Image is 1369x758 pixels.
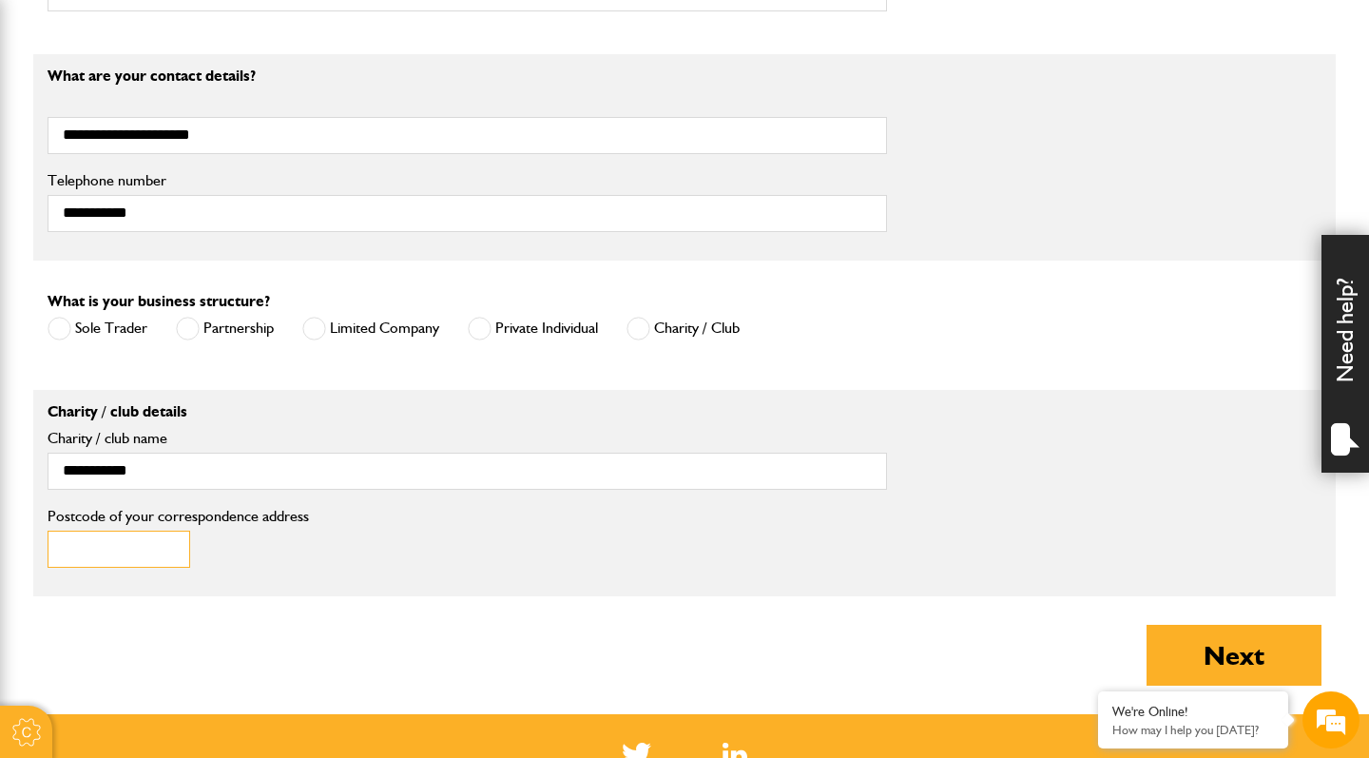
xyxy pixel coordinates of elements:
[1112,723,1274,737] p: How may I help you today?
[25,232,347,274] input: Enter your email address
[48,68,887,84] p: What are your contact details?
[48,317,147,340] label: Sole Trader
[627,317,740,340] label: Charity / Club
[259,586,345,612] em: Start Chat
[48,404,887,419] p: Charity / club details
[32,106,80,132] img: d_20077148190_company_1631870298795_20077148190
[1147,625,1321,686] button: Next
[176,317,274,340] label: Partnership
[1321,235,1369,473] div: Need help?
[302,317,439,340] label: Limited Company
[48,431,887,446] label: Charity / club name
[25,176,347,218] input: Enter your last name
[1112,704,1274,720] div: We're Online!
[48,173,887,188] label: Telephone number
[99,107,319,131] div: Chat with us now
[48,509,337,524] label: Postcode of your correspondence address
[48,294,270,309] label: What is your business structure?
[25,344,347,570] textarea: Type your message and hit 'Enter'
[468,317,598,340] label: Private Individual
[312,10,357,55] div: Minimize live chat window
[25,288,347,330] input: Enter your phone number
